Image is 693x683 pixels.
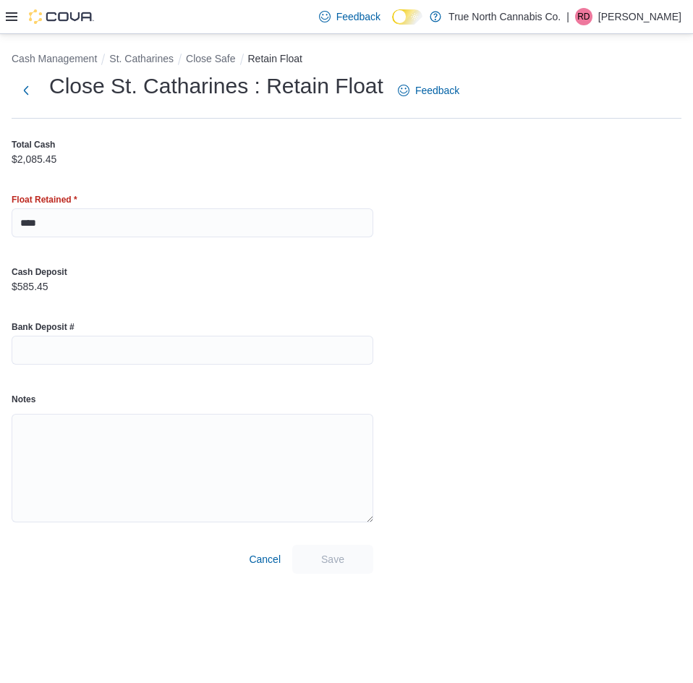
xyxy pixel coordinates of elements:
[566,8,569,25] p: |
[12,194,77,205] label: Float Retained *
[577,8,590,25] span: RD
[575,8,592,25] div: Randy Dunbar
[249,552,281,567] span: Cancel
[415,83,459,98] span: Feedback
[248,53,302,64] button: Retain Float
[109,53,174,64] button: St. Catharines
[292,545,373,574] button: Save
[321,552,344,567] span: Save
[12,321,75,333] label: Bank Deposit #
[29,9,94,24] img: Cova
[448,8,561,25] p: True North Cannabis Co.
[12,394,35,405] label: Notes
[336,9,380,24] span: Feedback
[243,545,286,574] button: Cancel
[12,153,56,165] p: $2,085.45
[392,9,422,25] input: Dark Mode
[49,72,383,101] h1: Close St. Catharines : Retain Float
[12,281,48,292] p: $585.45
[313,2,386,31] a: Feedback
[12,266,67,278] label: Cash Deposit
[12,76,41,105] button: Next
[12,139,55,150] label: Total Cash
[12,51,681,69] nav: An example of EuiBreadcrumbs
[598,8,681,25] p: [PERSON_NAME]
[186,53,235,64] button: Close Safe
[392,76,465,105] a: Feedback
[12,53,97,64] button: Cash Management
